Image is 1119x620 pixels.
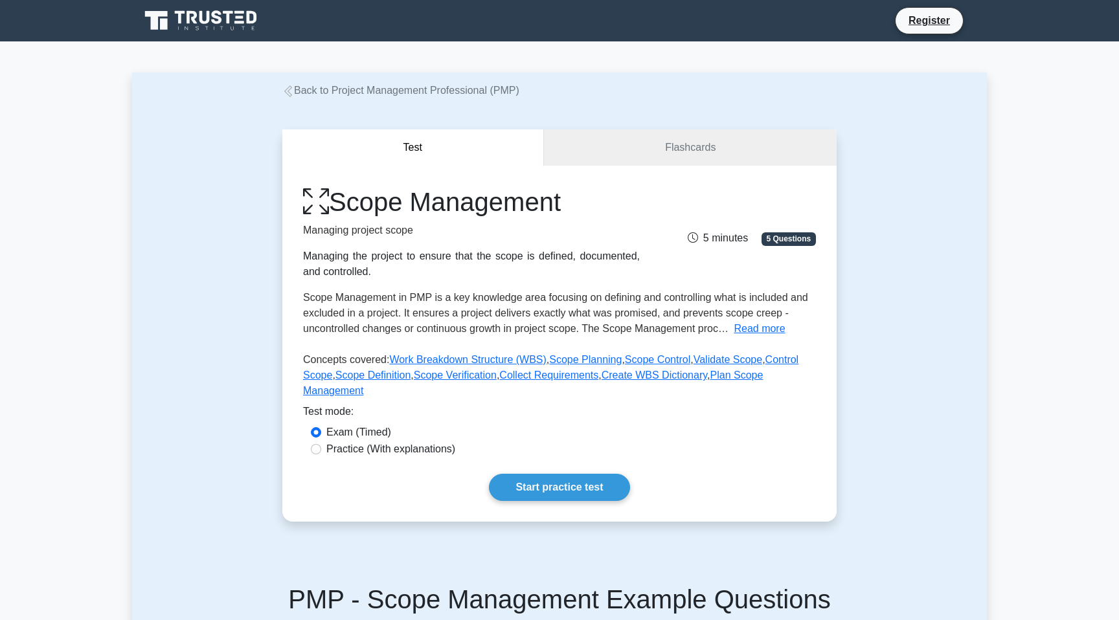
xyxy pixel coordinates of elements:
span: 5 Questions [762,232,816,245]
a: Scope Planning [549,354,622,365]
button: Test [282,129,544,166]
a: Scope Definition [335,370,411,381]
a: Validate Scope [694,354,762,365]
h5: PMP - Scope Management Example Questions [148,584,971,615]
button: Read more [734,321,785,337]
label: Exam (Timed) [326,425,391,440]
p: Managing project scope [303,223,640,238]
a: Create WBS Dictionary [602,370,707,381]
a: Back to Project Management Professional (PMP) [282,85,519,96]
a: Start practice test [489,474,629,501]
h1: Scope Management [303,186,640,217]
div: Test mode: [303,404,816,425]
label: Practice (With explanations) [326,441,455,457]
a: Scope Verification [414,370,497,381]
p: Concepts covered: , , , , , , , , , [303,352,816,404]
a: Register [901,12,958,28]
a: Work Breakdown Structure (WBS) [389,354,546,365]
a: Collect Requirements [499,370,598,381]
span: 5 minutes [688,232,748,243]
div: Managing the project to ensure that the scope is defined, documented, and controlled. [303,249,640,280]
a: Flashcards [544,129,837,166]
span: Scope Management in PMP is a key knowledge area focusing on defining and controlling what is incl... [303,292,808,334]
a: Scope Control [625,354,690,365]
